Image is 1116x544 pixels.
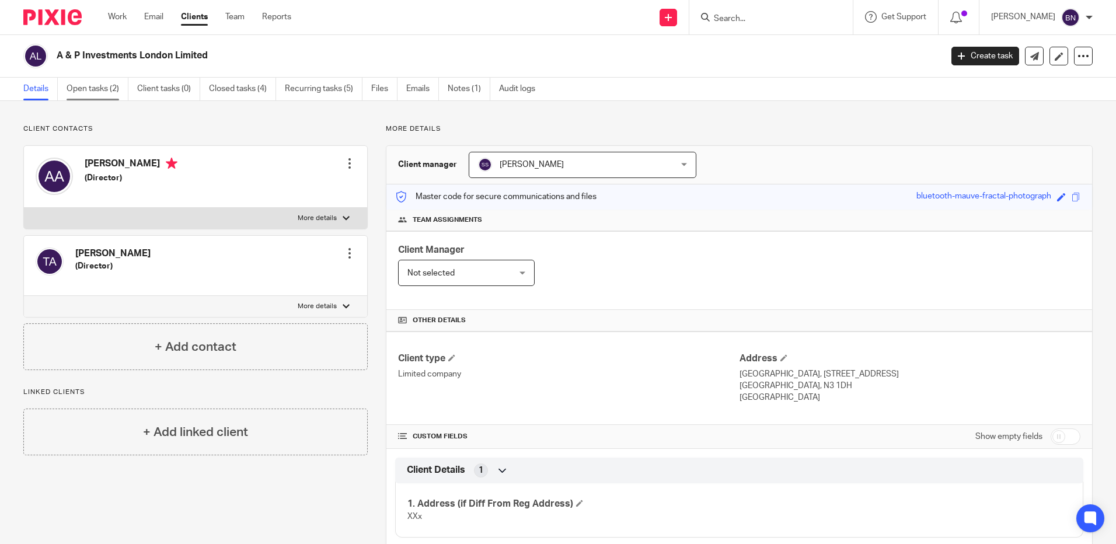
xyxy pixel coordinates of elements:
p: [PERSON_NAME] [991,11,1055,23]
h4: Address [740,353,1080,365]
p: [GEOGRAPHIC_DATA] [740,392,1080,403]
p: Linked clients [23,388,368,397]
span: 1 [479,465,483,476]
img: svg%3E [36,158,73,195]
img: svg%3E [36,247,64,276]
a: Emails [406,78,439,100]
a: Closed tasks (4) [209,78,276,100]
span: Team assignments [413,215,482,225]
div: bluetooth-mauve-fractal-photograph [916,190,1051,204]
h5: (Director) [75,260,151,272]
a: Client tasks (0) [137,78,200,100]
h5: (Director) [85,172,177,184]
h3: Client manager [398,159,457,170]
p: Client contacts [23,124,368,134]
a: Clients [181,11,208,23]
span: Other details [413,316,466,325]
a: Files [371,78,397,100]
p: More details [298,214,337,223]
p: [GEOGRAPHIC_DATA], N3 1DH [740,380,1080,392]
img: svg%3E [1061,8,1080,27]
i: Primary [166,158,177,169]
a: Email [144,11,163,23]
p: [GEOGRAPHIC_DATA], [STREET_ADDRESS] [740,368,1080,380]
p: More details [298,302,337,311]
a: Open tasks (2) [67,78,128,100]
a: Audit logs [499,78,544,100]
h4: [PERSON_NAME] [85,158,177,172]
a: Work [108,11,127,23]
img: Pixie [23,9,82,25]
h2: A & P Investments London Limited [57,50,758,62]
span: XXx [407,512,422,521]
a: Details [23,78,58,100]
input: Search [713,14,818,25]
p: Master code for secure communications and files [395,191,597,203]
h4: 1. Address (if Diff From Reg Address) [407,498,739,510]
span: Not selected [407,269,455,277]
span: [PERSON_NAME] [500,161,564,169]
h4: Client type [398,353,739,365]
label: Show empty fields [975,431,1042,442]
img: svg%3E [23,44,48,68]
span: Client Manager [398,245,465,254]
a: Create task [951,47,1019,65]
a: Recurring tasks (5) [285,78,362,100]
span: Client Details [407,464,465,476]
h4: + Add contact [155,338,236,356]
h4: + Add linked client [143,423,248,441]
img: svg%3E [478,158,492,172]
a: Team [225,11,245,23]
span: Get Support [881,13,926,21]
p: More details [386,124,1093,134]
h4: CUSTOM FIELDS [398,432,739,441]
p: Limited company [398,368,739,380]
a: Notes (1) [448,78,490,100]
h4: [PERSON_NAME] [75,247,151,260]
a: Reports [262,11,291,23]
